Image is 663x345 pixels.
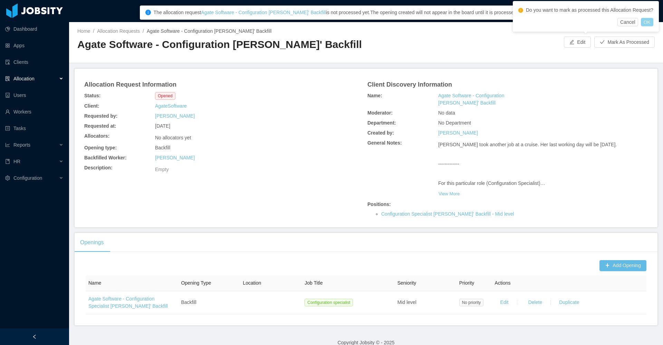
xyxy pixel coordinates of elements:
[155,112,195,120] a: [PERSON_NAME]
[459,299,484,306] span: No priority
[84,122,116,130] b: Requested at:
[155,154,195,161] a: [PERSON_NAME]
[495,297,514,308] button: Edit
[554,297,585,308] button: Duplicate
[438,92,530,107] a: Agate Software - Configuration [PERSON_NAME]' Backfill
[523,297,548,308] button: Delete
[367,129,394,137] b: Created by:
[243,280,261,286] span: Location
[84,92,100,99] b: Status:
[495,280,511,286] span: Actions
[564,37,591,48] button: icon: editEdit
[367,109,393,117] b: Moderator:
[395,291,457,314] td: Mid level
[5,39,64,52] a: icon: appstoreApps
[438,109,455,117] span: No data
[88,296,168,309] a: Agate Software - Configuration Specialist [PERSON_NAME]' Backfill
[77,28,90,34] a: Home
[84,154,127,161] b: Backfilled Worker:
[155,102,187,110] a: AgateSoftware
[641,18,653,26] button: OK
[155,122,170,130] span: [DATE]
[5,22,64,36] a: icon: pie-chartDashboard
[84,144,117,151] b: Opening type:
[5,55,64,69] a: icon: auditClients
[13,76,35,81] span: Allocation
[5,142,10,147] i: icon: line-chart
[178,291,240,314] td: Backfill
[438,129,478,137] a: [PERSON_NAME]
[145,10,151,15] i: icon: info-circle
[397,280,416,286] span: Seniority
[367,80,452,89] article: Client Discovery Information
[5,121,64,135] a: icon: profileTasks
[305,299,353,306] span: Configuration specialist
[13,175,42,181] span: Configuration
[518,7,653,14] div: Do you want to mark as processed this Allocation Request?
[5,105,64,119] a: icon: userWorkers
[84,132,109,140] b: Allocators:
[599,260,646,271] button: icon: plusAdd Opening
[437,118,531,128] div: No Department
[370,10,518,15] span: The opening created will not appear in the board until it is processed.
[75,233,109,252] div: Openings
[84,80,176,89] article: Allocation Request Information
[155,167,169,172] span: Empty
[155,134,191,141] div: No allocators yet
[84,102,99,110] b: Client:
[459,280,474,286] span: Priority
[518,8,523,13] i: icon: exclamation-circle
[143,28,144,34] span: /
[155,92,175,100] span: Opened
[5,176,10,180] i: icon: setting
[93,28,94,34] span: /
[5,76,10,81] i: icon: solution
[13,159,20,164] span: HR
[201,10,326,15] a: Agate Software - Configuration [PERSON_NAME]' Backfill
[367,201,391,207] b: Positions:
[84,112,117,120] b: Requested by:
[155,144,170,151] span: Backfill
[5,88,64,102] a: icon: robotUsers
[88,280,101,286] span: Name
[154,10,371,15] span: The allocation request is not processed yet.
[381,211,514,217] span: Configuration Specialist [PERSON_NAME]' Backfill - Mid level
[147,28,271,34] span: Agate Software - Configuration [PERSON_NAME]' Backfill
[305,280,323,286] span: Job Title
[438,188,460,199] button: View More
[5,159,10,164] i: icon: book
[617,18,638,26] button: Cancel
[594,37,655,48] button: checkMark As Processed
[438,141,624,148] p: [PERSON_NAME] took another job at a cruise. Her last working day will be [DATE].
[367,119,396,127] b: Department:
[77,38,366,52] h2: Agate Software - Configuration [PERSON_NAME]' Backfill
[367,139,402,147] b: General Notes:
[97,28,140,34] a: Allocation Requests
[438,160,624,168] p: -------------
[13,142,30,148] span: Reports
[181,280,211,286] span: Opening Type
[367,92,382,99] b: Name:
[438,180,624,187] p: For this particular role (Configuration Specialist)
